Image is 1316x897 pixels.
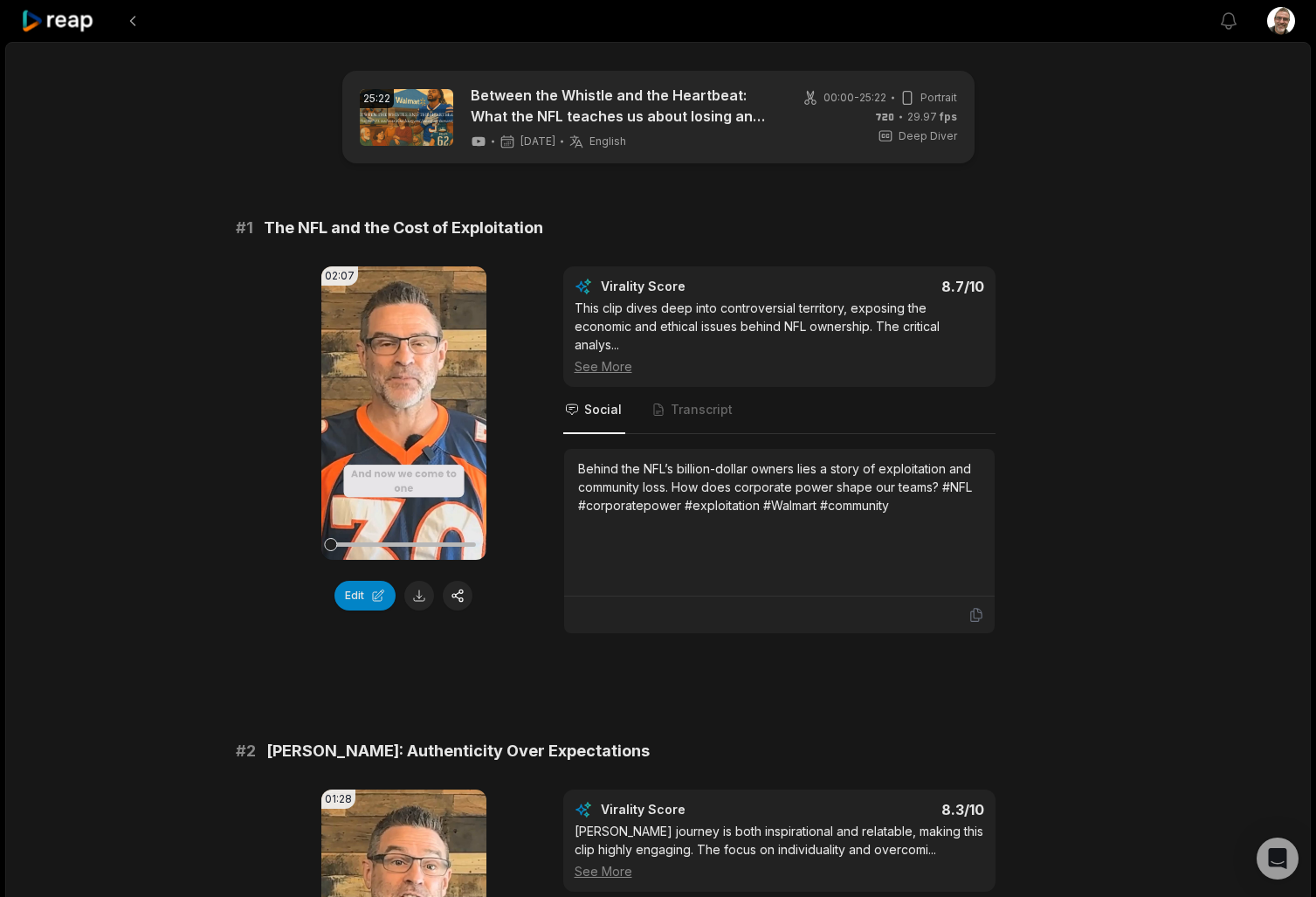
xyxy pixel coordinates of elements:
[471,85,772,127] a: Between the Whistle and the Heartbeat: What the NFL teaches us about losing and finding our humanity
[796,278,984,295] div: 8.7 /10
[589,135,626,148] span: English
[1257,838,1299,880] div: Open Intercom Messenger
[321,266,486,560] video: Your browser does not support mp4 format.
[940,110,957,123] span: fps
[575,862,984,880] div: See More
[575,299,984,376] div: This clip dives deep into controversial territory, exposing the economic and ethical issues behin...
[899,128,957,144] span: Deep Diver
[671,401,733,418] span: Transcript
[575,357,984,376] div: See More
[520,135,555,148] span: [DATE]
[236,216,253,240] span: # 1
[823,90,886,106] span: 00:00 - 25:22
[266,739,650,763] span: [PERSON_NAME]: Authenticity Over Expectations
[796,801,984,818] div: 8.3 /10
[334,581,396,611] button: Edit
[601,278,789,295] div: Virality Score
[575,822,984,880] div: [PERSON_NAME] journey is both inspirational and relatable, making this clip highly engaging. The ...
[563,387,996,434] nav: Tabs
[578,459,981,514] div: Behind the NFL’s billion-dollar owners lies a story of exploitation and community loss. How does ...
[264,216,543,240] span: The NFL and the Cost of Exploitation
[907,109,957,125] span: 29.97
[584,401,622,418] span: Social
[920,90,957,106] span: Portrait
[601,801,789,818] div: Virality Score
[236,739,256,763] span: # 2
